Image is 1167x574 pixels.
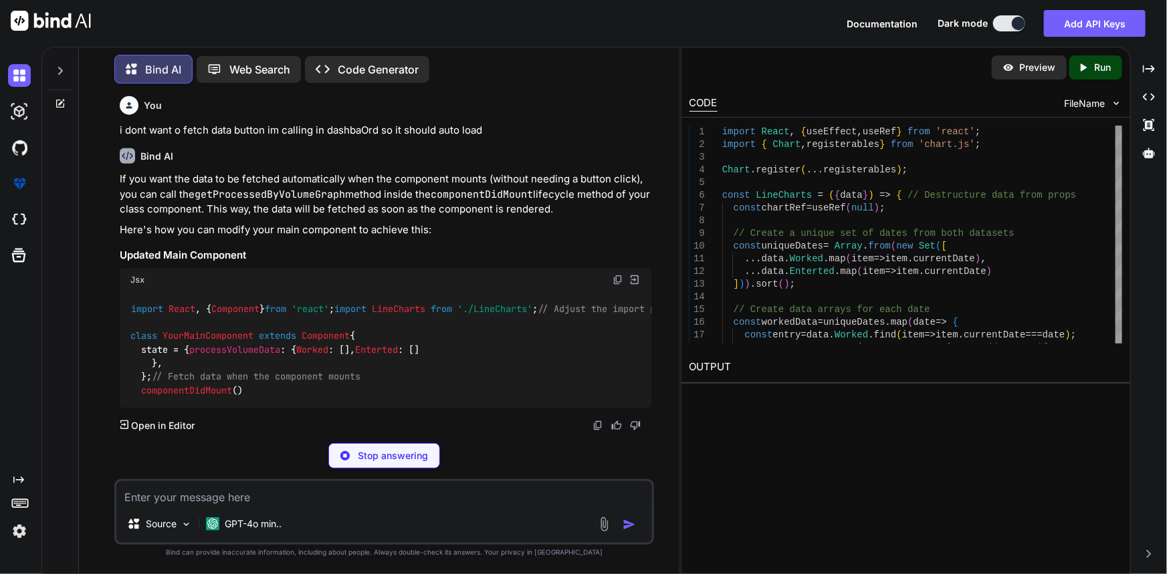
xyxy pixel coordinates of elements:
[885,317,890,327] span: .
[958,342,964,353] span: :
[919,241,936,251] span: Set
[975,342,980,353] span: ;
[857,126,862,137] span: ,
[891,317,908,327] span: map
[431,188,533,201] code: componentDidMount
[801,139,806,150] span: ,
[733,241,761,251] span: const
[851,202,874,213] span: null
[778,342,807,353] span: entry
[762,266,784,277] span: data
[784,266,789,277] span: .
[597,517,612,532] img: attachment
[840,266,857,277] span: map
[681,351,1130,383] h2: OUTPUT
[623,518,636,531] img: icon
[195,188,345,201] code: getProcessedByVolumeGraph
[823,317,885,327] span: uniqueDates
[847,17,918,31] button: Documentation
[790,279,795,289] span: ;
[140,150,173,163] h6: Bind AI
[146,517,177,531] p: Source
[896,241,913,251] span: new
[879,139,885,150] span: }
[790,253,823,264] span: Worked
[225,517,282,531] p: GPT-4o min..
[807,126,857,137] span: useEffect
[689,278,705,291] div: 13
[896,126,901,137] span: }
[801,126,806,137] span: {
[908,190,1076,200] span: // Destructure data from props
[722,164,750,175] span: Chart
[863,190,868,200] span: }
[891,139,914,150] span: from
[229,61,290,78] p: Web Search
[952,317,958,327] span: {
[941,241,946,251] span: [
[689,202,705,214] div: 7
[756,279,778,289] span: sort
[163,330,253,342] span: YourMainComponent
[744,253,761,264] span: ...
[812,202,845,213] span: useRef
[629,274,641,286] img: Open in Browser
[807,139,879,150] span: registerables
[801,329,806,340] span: =
[863,266,885,277] span: item
[919,139,975,150] span: 'chart.js'
[784,253,789,264] span: .
[145,61,181,78] p: Bind AI
[807,164,823,175] span: ...
[169,303,195,315] span: React
[980,253,986,264] span: ,
[1065,97,1105,110] span: FileName
[8,100,31,123] img: darkAi-studio
[762,241,823,251] span: uniqueDates
[762,253,784,264] span: data
[835,241,863,251] span: Array
[902,164,908,175] span: ;
[630,420,641,431] img: dislike
[885,253,908,264] span: item
[784,279,789,289] span: )
[975,126,980,137] span: ;
[908,253,913,264] span: .
[689,164,705,176] div: 4
[211,303,259,315] span: Component
[1002,61,1015,74] img: preview
[863,126,896,137] span: useRef
[8,172,31,195] img: premium
[1111,98,1122,109] img: chevron down
[114,547,655,557] p: Bind can provide inaccurate information, including about people. Always double-check its answers....
[818,317,823,327] span: =
[120,172,652,217] p: If you want the data to be fetched automatically when the component mounts (without needing a but...
[722,139,756,150] span: import
[733,304,930,315] span: // Create data arrays for each date
[762,202,807,213] span: chartRef
[11,11,91,31] img: Bind AI
[896,164,901,175] span: )
[733,202,761,213] span: const
[975,253,980,264] span: )
[840,190,863,200] span: data
[1043,329,1065,340] span: date
[689,176,705,189] div: 5
[835,329,868,340] span: Worked
[801,164,806,175] span: (
[846,202,851,213] span: (
[296,343,328,355] span: Worked
[733,279,738,289] span: ]
[1025,329,1042,340] span: ===
[431,303,452,315] span: from
[689,240,705,253] div: 10
[689,96,718,112] div: CODE
[902,329,925,340] span: item
[1044,10,1146,37] button: Add API Keys
[807,202,812,213] span: =
[756,164,801,175] span: register
[924,329,936,340] span: =>
[896,266,919,277] span: item
[689,214,705,227] div: 8
[958,329,964,340] span: .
